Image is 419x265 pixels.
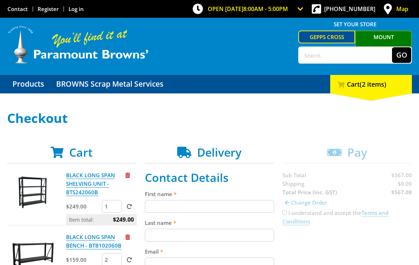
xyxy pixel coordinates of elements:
img: Paramount Browns' [7,25,149,64]
span: Set your store [298,18,412,30]
span: $249.00 [113,214,134,225]
a: Gepps Cross [298,31,355,43]
a: Remove from cart [125,233,130,240]
a: Go to the Contact page [7,5,28,12]
span: OPEN [DATE] [208,5,288,13]
span: (2 items) [360,80,386,88]
input: Please enter your last name. [145,229,274,242]
span: Delivery [197,145,241,160]
a: BLACK LONG SPAN BENCH - BTB102060B [66,233,121,249]
p: Item total: [66,214,137,225]
span: Cart [69,145,93,160]
h1: Checkout [7,111,412,125]
label: First name [145,190,274,198]
div: Cart [330,75,412,93]
button: Go [392,47,411,63]
span: 8:00am - 5:00pm [243,5,288,13]
a: Go to the registration page [38,5,59,12]
h2: Contact Details [145,171,274,184]
input: Please enter your first name. [145,200,274,213]
a: Log in [69,5,84,12]
p: $249.00 [66,202,100,211]
a: BLACK LONG SPAN SHELVING UNIT - BTS242060B [66,172,115,196]
a: Remove from cart [125,172,130,179]
a: Go to the BROWNS Scrap Metal Services page [51,75,169,93]
a: Mount [PERSON_NAME] [355,31,412,55]
img: BLACK LONG SPAN SHELVING UNIT - BTS242060B [12,171,54,213]
a: [PHONE_NUMBER] [324,5,375,13]
a: Go to the Products page [7,75,49,93]
label: Last name [145,218,274,227]
p: $159.00 [66,255,100,264]
input: Search [299,47,392,63]
label: Email [145,247,274,256]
